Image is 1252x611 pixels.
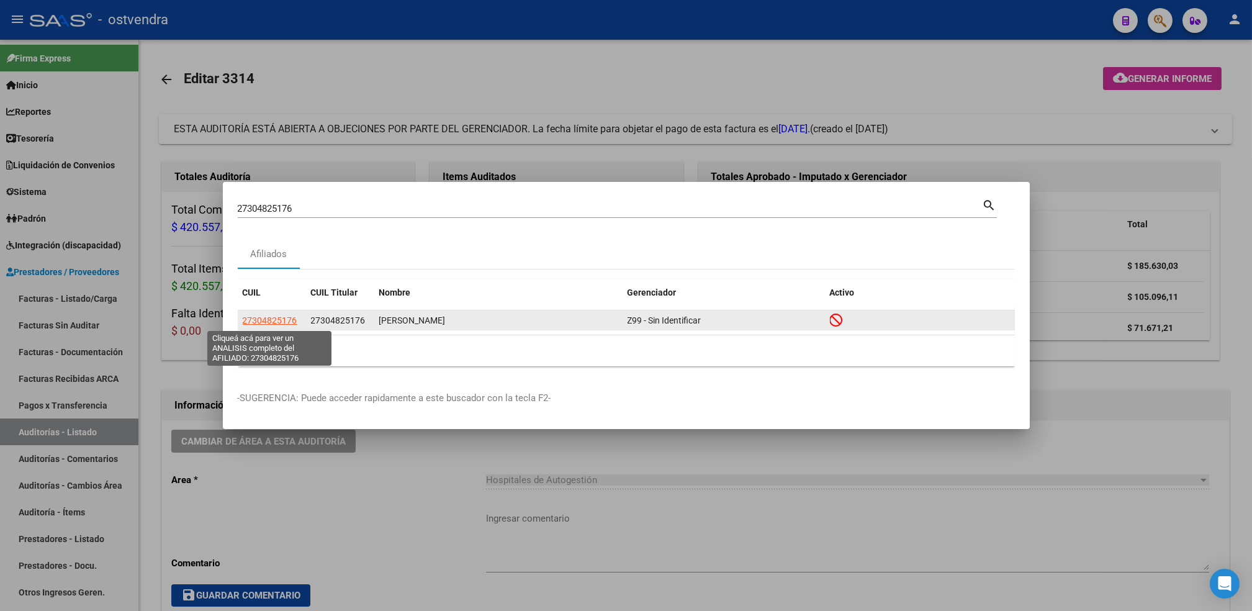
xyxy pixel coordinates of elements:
datatable-header-cell: Activo [825,279,1015,306]
div: Open Intercom Messenger [1210,569,1240,599]
span: CUIL Titular [311,287,358,297]
p: -SUGERENCIA: Puede acceder rapidamente a este buscador con la tecla F2- [238,391,1015,405]
span: Activo [830,287,855,297]
div: 1 total [238,335,1015,366]
div: Afiliados [250,247,287,261]
span: Nombre [379,287,411,297]
datatable-header-cell: Gerenciador [623,279,825,306]
span: Gerenciador [628,287,677,297]
datatable-header-cell: CUIL Titular [306,279,374,306]
mat-icon: search [983,197,997,212]
span: 27304825176 [243,315,297,325]
span: 27304825176 [311,315,366,325]
datatable-header-cell: Nombre [374,279,623,306]
span: Z99 - Sin Identificar [628,315,701,325]
datatable-header-cell: CUIL [238,279,306,306]
span: CUIL [243,287,261,297]
div: [PERSON_NAME] [379,314,618,328]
